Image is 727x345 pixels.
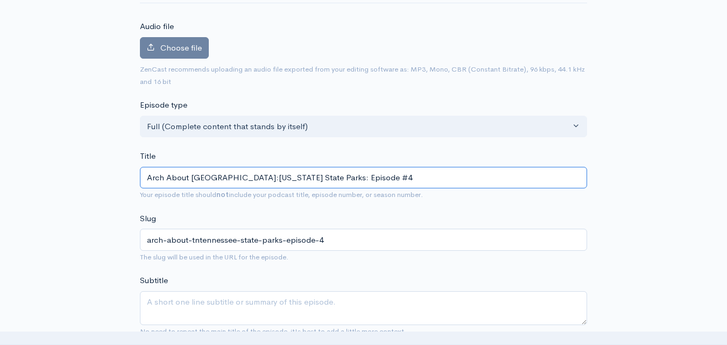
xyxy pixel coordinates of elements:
div: Full (Complete content that stands by itself) [147,121,570,133]
label: Episode type [140,99,187,111]
small: ZenCast recommends uploading an audio file exported from your editing software as: MP3, Mono, CBR... [140,65,585,86]
small: The slug will be used in the URL for the episode. [140,252,288,262]
small: No need to repeat the main title of the episode, it's best to add a little more context. [140,327,406,336]
span: Choose file [160,43,202,53]
strong: not [216,190,229,199]
label: Subtitle [140,274,168,287]
small: Your episode title should include your podcast title, episode number, or season number. [140,190,423,199]
label: Audio file [140,20,174,33]
input: What is the episode's title? [140,167,587,189]
label: Slug [140,213,156,225]
label: Title [140,150,156,163]
button: Full (Complete content that stands by itself) [140,116,587,138]
input: title-of-episode [140,229,587,251]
